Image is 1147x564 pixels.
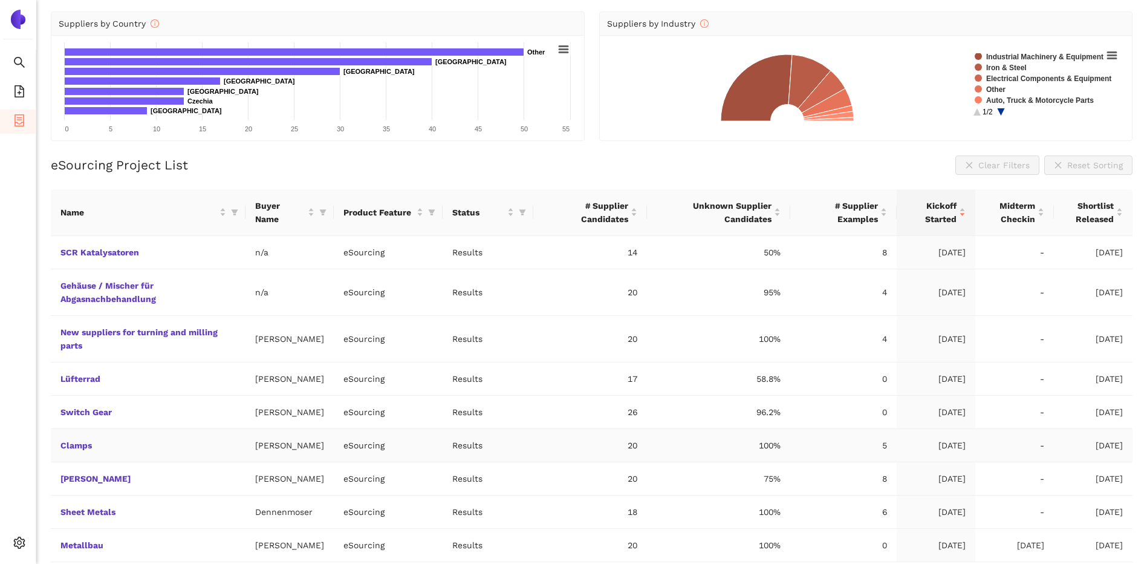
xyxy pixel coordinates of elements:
td: Results [443,362,533,396]
td: 95% [647,269,790,316]
td: 20 [533,429,646,462]
td: [DATE] [897,496,975,529]
text: Other [527,48,545,56]
td: [DATE] [897,362,975,396]
td: - [975,236,1054,269]
td: - [975,496,1054,529]
text: 20 [245,125,252,133]
td: - [975,429,1054,462]
span: filter [519,209,526,216]
text: 50 [521,125,528,133]
th: this column's title is Buyer Name,this column is sortable [245,189,334,236]
td: 20 [533,462,646,496]
span: filter [319,209,327,216]
text: 35 [383,125,390,133]
span: Name [60,206,217,219]
td: [DATE] [1054,362,1132,396]
text: 15 [199,125,206,133]
button: closeClear Filters [955,156,1039,175]
th: this column's title is Midterm Checkin,this column is sortable [975,189,1054,236]
td: 100% [647,316,790,362]
td: 100% [647,529,790,562]
td: eSourcing [334,429,443,462]
span: info-circle [151,19,159,28]
td: [DATE] [897,396,975,429]
span: Shortlist Released [1064,199,1114,226]
td: eSourcing [334,496,443,529]
span: search [13,52,25,76]
td: 8 [790,236,897,269]
td: 4 [790,269,897,316]
span: Status [452,206,505,219]
td: Dennenmoser [245,496,334,529]
td: Results [443,396,533,429]
td: 5 [790,429,897,462]
td: [DATE] [1054,496,1132,529]
span: # Supplier Examples [800,199,879,226]
text: 55 [562,125,570,133]
th: this column's title is Product Feature,this column is sortable [334,189,443,236]
td: 6 [790,496,897,529]
td: 100% [647,429,790,462]
span: Suppliers by Country [59,19,159,28]
text: [GEOGRAPHIC_DATA] [224,77,295,85]
td: Results [443,316,533,362]
td: 50% [647,236,790,269]
td: [DATE] [1054,316,1132,362]
text: Iron & Steel [986,64,1027,72]
text: [GEOGRAPHIC_DATA] [187,88,259,95]
span: Product Feature [343,206,414,219]
td: [DATE] [897,429,975,462]
td: 20 [533,316,646,362]
td: Results [443,269,533,316]
td: 20 [533,529,646,562]
td: - [975,396,1054,429]
td: 18 [533,496,646,529]
button: closeReset Sorting [1044,156,1132,175]
td: [DATE] [1054,396,1132,429]
span: Midterm Checkin [985,199,1035,226]
text: Industrial Machinery & Equipment [986,53,1103,61]
text: Auto, Truck & Motorcycle Parts [986,96,1094,105]
td: [PERSON_NAME] [245,362,334,396]
text: 40 [429,125,436,133]
span: # Supplier Candidates [543,199,628,226]
span: container [13,110,25,134]
td: [DATE] [1054,529,1132,562]
td: n/a [245,236,334,269]
td: Results [443,429,533,462]
td: Results [443,529,533,562]
span: filter [317,197,329,228]
td: [DATE] [897,236,975,269]
td: Results [443,462,533,496]
th: this column's title is Unknown Supplier Candidates,this column is sortable [647,189,790,236]
td: 8 [790,462,897,496]
th: this column's title is # Supplier Candidates,this column is sortable [533,189,646,236]
td: 0 [790,396,897,429]
td: [DATE] [1054,269,1132,316]
th: this column's title is Shortlist Released,this column is sortable [1054,189,1132,236]
td: [DATE] [1054,236,1132,269]
td: - [975,362,1054,396]
span: Unknown Supplier Candidates [657,199,772,226]
td: [DATE] [975,529,1054,562]
td: 26 [533,396,646,429]
td: 75% [647,462,790,496]
td: [DATE] [897,462,975,496]
td: - [975,462,1054,496]
text: Other [986,85,1006,94]
span: setting [13,533,25,557]
span: info-circle [700,19,709,28]
td: [PERSON_NAME] [245,429,334,462]
td: 100% [647,496,790,529]
text: Czechia [187,97,213,105]
text: 1/2 [983,108,993,116]
span: filter [516,203,528,221]
span: filter [426,203,438,221]
text: Electrical Components & Equipment [986,74,1111,83]
text: 30 [337,125,344,133]
th: this column's title is Name,this column is sortable [51,189,245,236]
td: 17 [533,362,646,396]
td: eSourcing [334,362,443,396]
th: this column's title is # Supplier Examples,this column is sortable [790,189,897,236]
